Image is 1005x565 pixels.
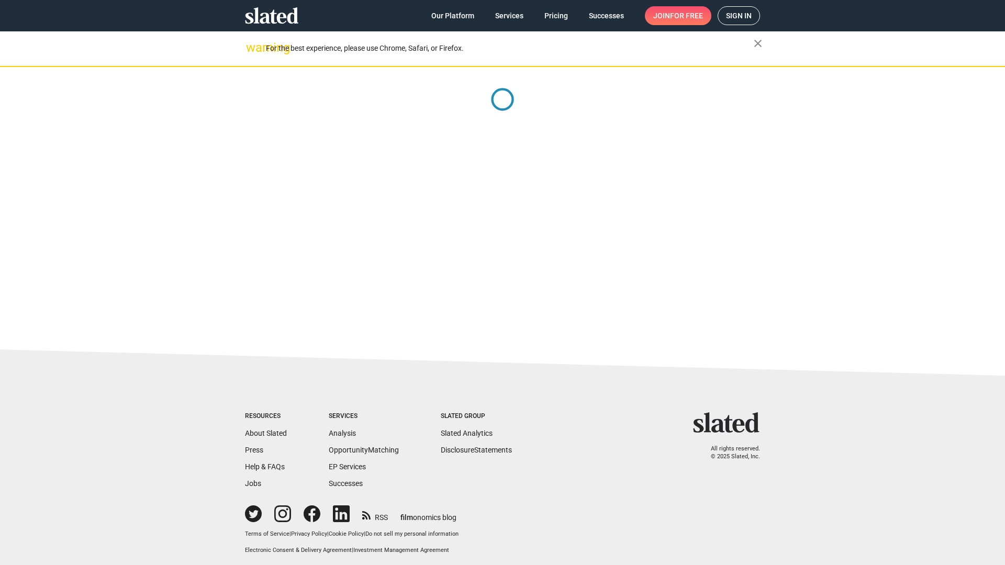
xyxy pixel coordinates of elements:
[400,513,413,522] span: film
[365,530,459,538] button: Do not sell my personal information
[700,445,760,460] p: All rights reserved. © 2025 Slated, Inc.
[726,7,752,25] span: Sign in
[329,530,364,537] a: Cookie Policy
[645,6,711,25] a: Joinfor free
[589,6,624,25] span: Successes
[245,547,352,553] a: Electronic Consent & Delivery Agreement
[580,6,632,25] a: Successes
[362,506,388,523] a: RSS
[487,6,532,25] a: Services
[329,479,363,488] a: Successes
[245,530,289,537] a: Terms of Service
[423,6,483,25] a: Our Platform
[495,6,523,25] span: Services
[245,479,261,488] a: Jobs
[245,412,287,421] div: Resources
[329,429,356,437] a: Analysis
[245,429,287,437] a: About Slated
[329,462,366,471] a: EP Services
[352,547,353,553] span: |
[441,446,512,454] a: DisclosureStatements
[246,41,259,54] mat-icon: warning
[329,412,399,421] div: Services
[291,530,327,537] a: Privacy Policy
[441,412,512,421] div: Slated Group
[329,446,399,454] a: OpportunityMatching
[245,462,285,471] a: Help & FAQs
[653,6,703,25] span: Join
[441,429,493,437] a: Slated Analytics
[400,504,456,523] a: filmonomics blog
[752,37,764,50] mat-icon: close
[245,446,263,454] a: Press
[431,6,474,25] span: Our Platform
[289,530,291,537] span: |
[266,41,754,55] div: For the best experience, please use Chrome, Safari, or Firefox.
[718,6,760,25] a: Sign in
[364,530,365,537] span: |
[670,6,703,25] span: for free
[544,6,568,25] span: Pricing
[536,6,576,25] a: Pricing
[327,530,329,537] span: |
[353,547,449,553] a: Investment Management Agreement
